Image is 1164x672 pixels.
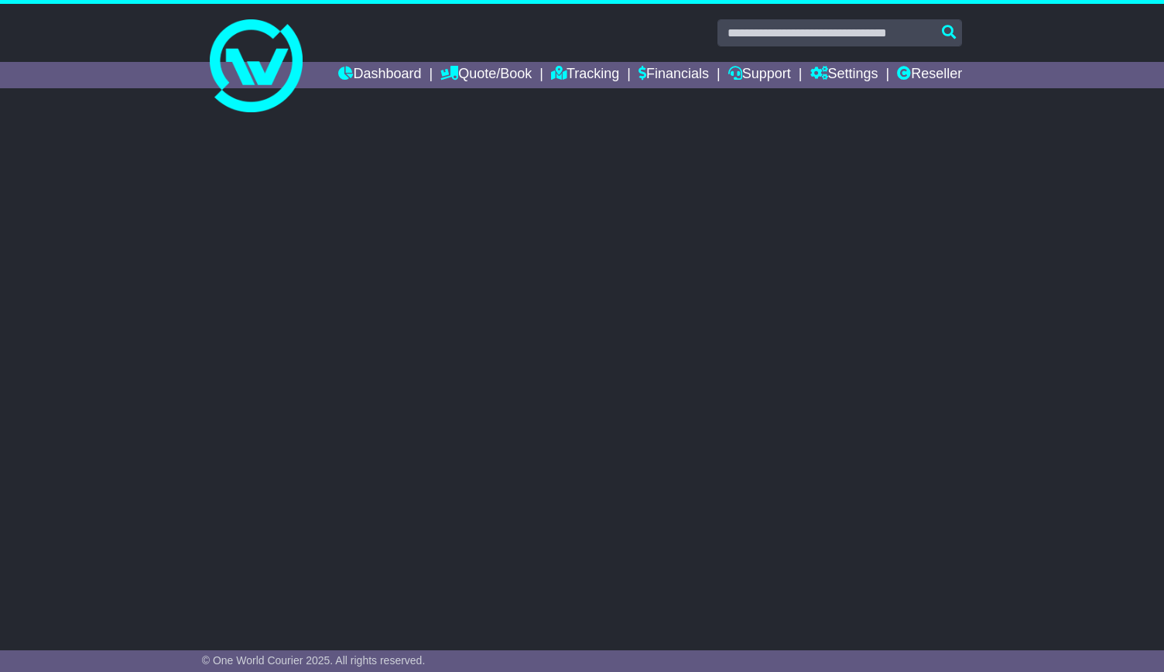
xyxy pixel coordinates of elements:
span: © One World Courier 2025. All rights reserved. [202,654,426,667]
a: Quote/Book [440,62,532,88]
a: Reseller [897,62,962,88]
a: Settings [810,62,878,88]
a: Financials [638,62,709,88]
a: Support [728,62,791,88]
a: Dashboard [338,62,421,88]
a: Tracking [551,62,619,88]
